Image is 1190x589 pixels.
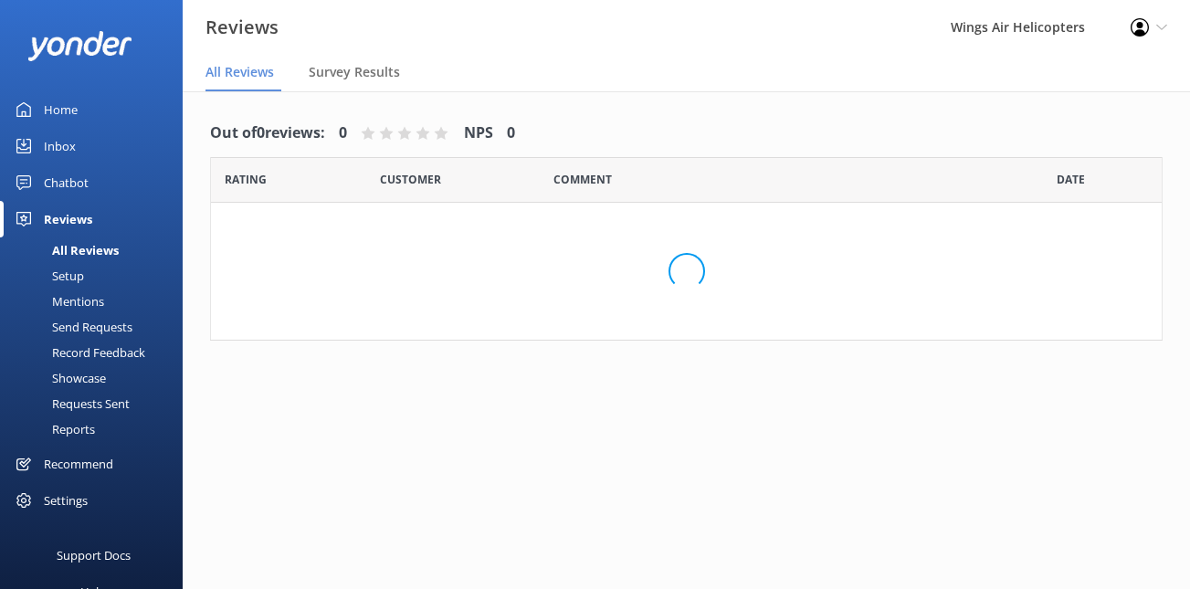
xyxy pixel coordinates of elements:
[225,171,267,188] span: Date
[11,314,183,340] a: Send Requests
[380,171,441,188] span: Date
[11,365,106,391] div: Showcase
[205,13,279,42] h3: Reviews
[11,365,183,391] a: Showcase
[11,237,183,263] a: All Reviews
[11,416,183,442] a: Reports
[44,446,113,482] div: Recommend
[339,121,347,145] h4: 0
[44,164,89,201] div: Chatbot
[1057,171,1085,188] span: Date
[11,263,84,289] div: Setup
[11,391,130,416] div: Requests Sent
[11,416,95,442] div: Reports
[11,237,119,263] div: All Reviews
[44,91,78,128] div: Home
[464,121,493,145] h4: NPS
[44,201,92,237] div: Reviews
[11,289,183,314] a: Mentions
[210,121,325,145] h4: Out of 0 reviews:
[44,128,76,164] div: Inbox
[11,289,104,314] div: Mentions
[27,31,132,61] img: yonder-white-logo.png
[11,340,145,365] div: Record Feedback
[44,482,88,519] div: Settings
[11,314,132,340] div: Send Requests
[553,171,612,188] span: Question
[205,63,274,81] span: All Reviews
[309,63,400,81] span: Survey Results
[11,263,183,289] a: Setup
[507,121,515,145] h4: 0
[57,537,131,573] div: Support Docs
[11,340,183,365] a: Record Feedback
[11,391,183,416] a: Requests Sent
